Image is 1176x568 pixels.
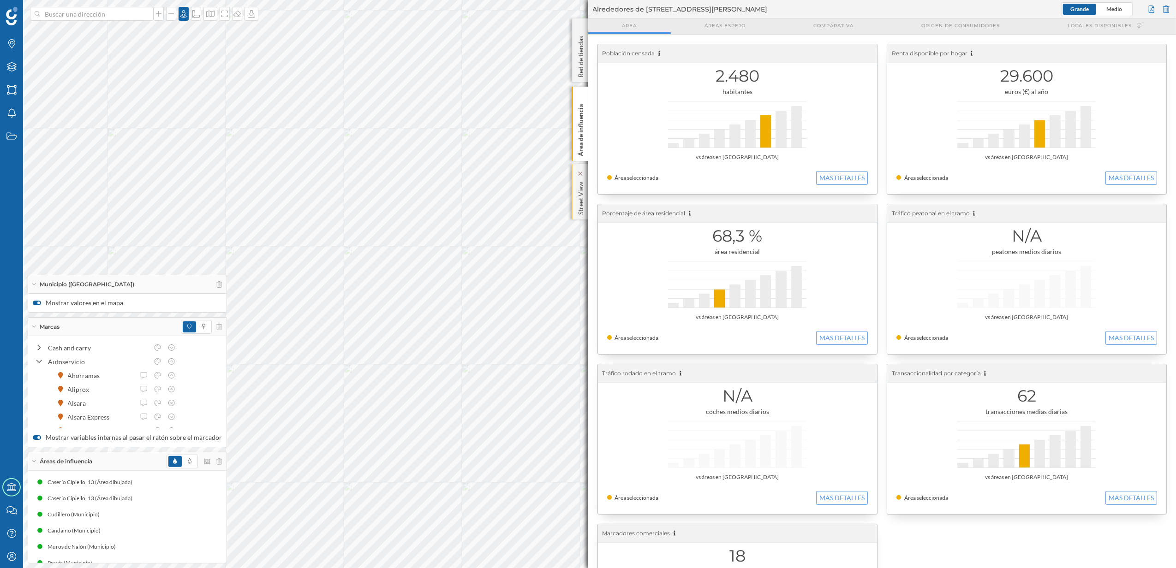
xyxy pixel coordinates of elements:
div: Ametller Origen [68,426,119,436]
div: vs áreas en [GEOGRAPHIC_DATA] [607,313,868,322]
span: Áreas de influencia [40,457,92,466]
button: MAS DETALLES [1105,491,1157,505]
span: Área seleccionada [904,334,948,341]
span: Áreas espejo [704,22,746,29]
h1: 2.480 [607,67,868,85]
div: Porcentaje de área residencial [598,204,877,223]
p: Red de tiendas [576,32,585,77]
p: Área de influencia [576,101,585,156]
label: Mostrar valores en el mapa [33,298,222,308]
h1: 18 [607,547,868,565]
div: Renta disponible por hogar [887,44,1166,63]
p: Street View [576,178,585,215]
label: Mostrar variables internas al pasar el ratón sobre el marcador [33,433,222,442]
span: Comparativa [813,22,854,29]
span: Municipio ([GEOGRAPHIC_DATA]) [40,280,134,289]
span: Área seleccionada [615,334,659,341]
span: Área seleccionada [904,494,948,501]
div: euros (€) al año [896,87,1157,96]
div: Aliprox [68,385,94,394]
div: Alsara Express [68,412,114,422]
span: Alrededores de [STREET_ADDRESS][PERSON_NAME] [593,5,768,14]
button: MAS DETALLES [816,491,868,505]
div: Cudillero (Municipio) [48,510,104,519]
div: Población censada [598,44,877,63]
div: Muros de Nalón (Municipio) [48,542,120,551]
div: Candamo (Municipio) [48,526,105,535]
span: Origen de consumidores [921,22,1000,29]
span: Medio [1106,6,1122,12]
span: Locales disponibles [1068,22,1132,29]
div: Tráfico peatonal en el tramo [887,204,1166,223]
h1: N/A [896,227,1157,245]
span: Soporte [18,6,51,15]
div: Autoservicio [48,357,149,367]
div: Alsara [68,398,91,408]
button: MAS DETALLES [816,171,868,185]
button: MAS DETALLES [1105,171,1157,185]
span: Área seleccionada [615,494,659,501]
div: habitantes [607,87,868,96]
div: transacciones medias diarias [896,407,1157,416]
span: Grande [1070,6,1089,12]
div: Ahorramas [68,371,105,380]
div: vs áreas en [GEOGRAPHIC_DATA] [896,473,1157,482]
button: MAS DETALLES [1105,331,1157,345]
h1: 62 [896,387,1157,405]
div: vs áreas en [GEOGRAPHIC_DATA] [896,313,1157,322]
div: vs áreas en [GEOGRAPHIC_DATA] [896,153,1157,162]
div: peatones medios diarios [896,247,1157,256]
div: Caserío Cipiello, 13 (Área dibujada) [48,478,137,487]
div: Pravia (Municipio) [48,558,97,568]
div: vs áreas en [GEOGRAPHIC_DATA] [607,153,868,162]
div: Marcadores comerciales [598,524,877,543]
span: Marcas [40,323,60,331]
div: coches medios diarios [607,407,868,416]
div: Cash and carry [48,343,149,353]
button: MAS DETALLES [816,331,868,345]
h1: N/A [607,387,868,405]
div: Transaccionalidad por categoría [887,364,1166,383]
div: Caserío Cipiello, 13 (Área dibujada) [48,494,137,503]
span: Área seleccionada [904,174,948,181]
img: Geoblink Logo [6,7,18,25]
h1: 29.600 [896,67,1157,85]
div: vs áreas en [GEOGRAPHIC_DATA] [607,473,868,482]
div: Tráfico rodado en el tramo [598,364,877,383]
span: Area [622,22,637,29]
h1: 68,3 % [607,227,868,245]
div: área residencial [607,247,868,256]
span: Área seleccionada [615,174,659,181]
